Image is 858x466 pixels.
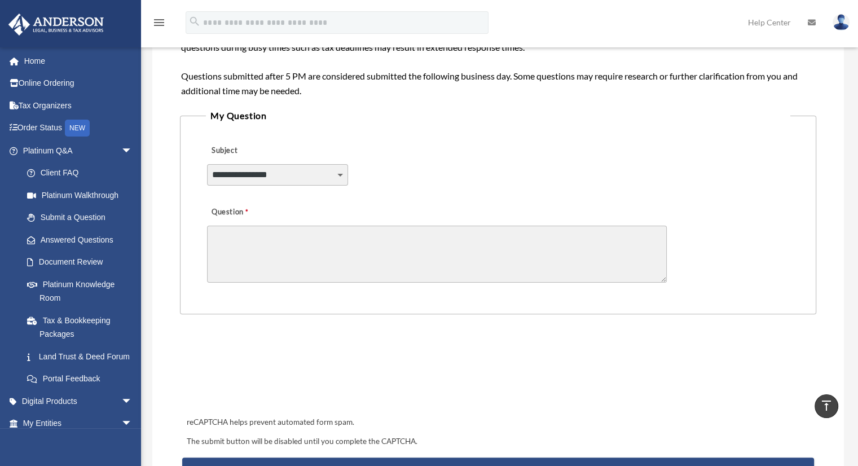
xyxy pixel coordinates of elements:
a: Online Ordering [8,72,149,95]
a: Order StatusNEW [8,117,149,140]
label: Subject [207,143,314,159]
a: Digital Productsarrow_drop_down [8,390,149,412]
a: menu [152,20,166,29]
a: Portal Feedback [16,368,149,390]
i: search [188,15,201,28]
a: Tax Organizers [8,94,149,117]
a: Client FAQ [16,162,149,184]
legend: My Question [206,108,790,124]
a: Answered Questions [16,228,149,251]
i: vertical_align_top [820,399,833,412]
a: Platinum Q&Aarrow_drop_down [8,139,149,162]
div: reCAPTCHA helps prevent automated form spam. [182,416,814,429]
a: My Entitiesarrow_drop_down [8,412,149,435]
span: arrow_drop_down [121,139,144,162]
a: Document Review [16,251,149,274]
a: Submit a Question [16,206,144,229]
a: vertical_align_top [815,394,838,418]
span: arrow_drop_down [121,412,144,436]
iframe: reCAPTCHA [183,349,355,393]
img: Anderson Advisors Platinum Portal [5,14,107,36]
div: NEW [65,120,90,137]
label: Question [207,205,294,221]
i: menu [152,16,166,29]
a: Platinum Walkthrough [16,184,149,206]
a: Tax & Bookkeeping Packages [16,309,149,345]
div: The submit button will be disabled until you complete the CAPTCHA. [182,435,814,449]
a: Land Trust & Deed Forum [16,345,149,368]
span: arrow_drop_down [121,390,144,413]
a: Home [8,50,149,72]
img: User Pic [833,14,850,30]
a: Platinum Knowledge Room [16,273,149,309]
